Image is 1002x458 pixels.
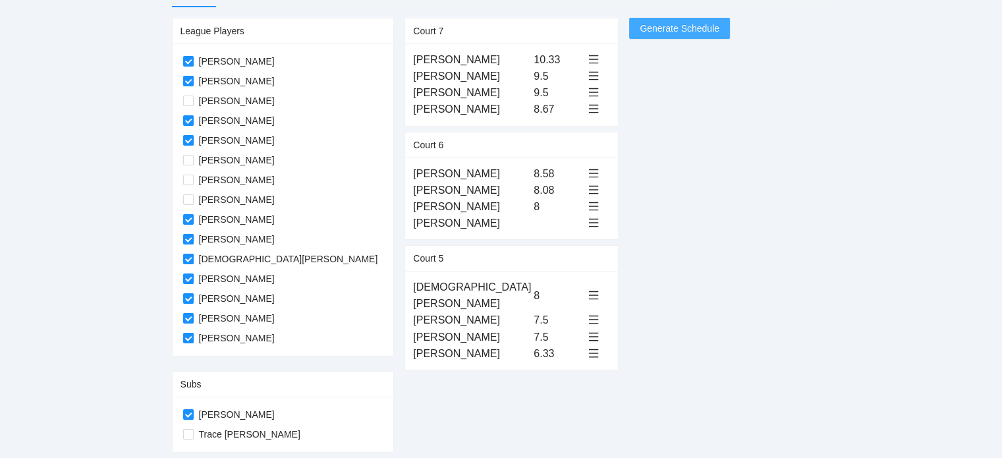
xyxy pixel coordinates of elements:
span: [PERSON_NAME] [194,212,280,227]
div: 9.5 [534,68,583,84]
span: menu [588,54,599,65]
div: [PERSON_NAME] [413,84,528,101]
div: 9.5 [534,84,583,101]
span: [PERSON_NAME] [194,94,280,108]
div: 8.58 [534,165,583,182]
span: menu [588,185,599,195]
span: menu [588,290,599,301]
div: [PERSON_NAME] [413,101,528,117]
div: [PERSON_NAME] [413,165,528,182]
span: Trace [PERSON_NAME] [194,427,306,442]
span: [PERSON_NAME] [194,113,280,128]
span: [PERSON_NAME] [194,74,280,88]
div: 10.33 [534,51,583,68]
div: 8.08 [534,182,583,198]
span: menu [588,348,599,358]
div: 8.67 [534,101,583,117]
span: menu [588,103,599,114]
div: [PERSON_NAME] [413,198,528,215]
div: Court 7 [413,18,610,43]
span: [PERSON_NAME] [194,232,280,246]
span: menu [588,71,599,81]
span: menu [588,314,599,325]
span: [PERSON_NAME] [194,133,280,148]
div: 6.33 [534,345,583,362]
div: [PERSON_NAME] [413,329,528,345]
span: [DEMOGRAPHIC_DATA][PERSON_NAME] [194,252,383,266]
span: Generate Schedule [640,21,719,36]
span: [PERSON_NAME] [194,272,280,286]
div: 8 [534,287,583,304]
span: [PERSON_NAME] [194,173,280,187]
span: menu [588,331,599,342]
div: 8 [534,198,583,215]
div: [DEMOGRAPHIC_DATA][PERSON_NAME] [413,279,528,312]
span: menu [588,168,599,179]
span: menu [588,87,599,98]
div: 7.5 [534,329,583,345]
div: [PERSON_NAME] [413,215,528,231]
div: Court 5 [413,246,610,271]
div: [PERSON_NAME] [413,345,528,362]
div: League Players [181,18,386,43]
span: menu [588,201,599,212]
span: [PERSON_NAME] [194,153,280,167]
div: [PERSON_NAME] [413,312,528,328]
span: [PERSON_NAME] [194,192,280,207]
span: menu [588,217,599,228]
div: [PERSON_NAME] [413,182,528,198]
div: Subs [181,372,386,397]
div: [PERSON_NAME] [413,68,528,84]
span: [PERSON_NAME] [194,54,280,69]
span: [PERSON_NAME] [194,291,280,306]
div: Court 6 [413,132,610,157]
button: Generate Schedule [629,18,730,39]
span: [PERSON_NAME] [194,331,280,345]
div: [PERSON_NAME] [413,51,528,68]
div: 7.5 [534,312,583,328]
span: [PERSON_NAME] [194,407,280,422]
span: [PERSON_NAME] [194,311,280,326]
